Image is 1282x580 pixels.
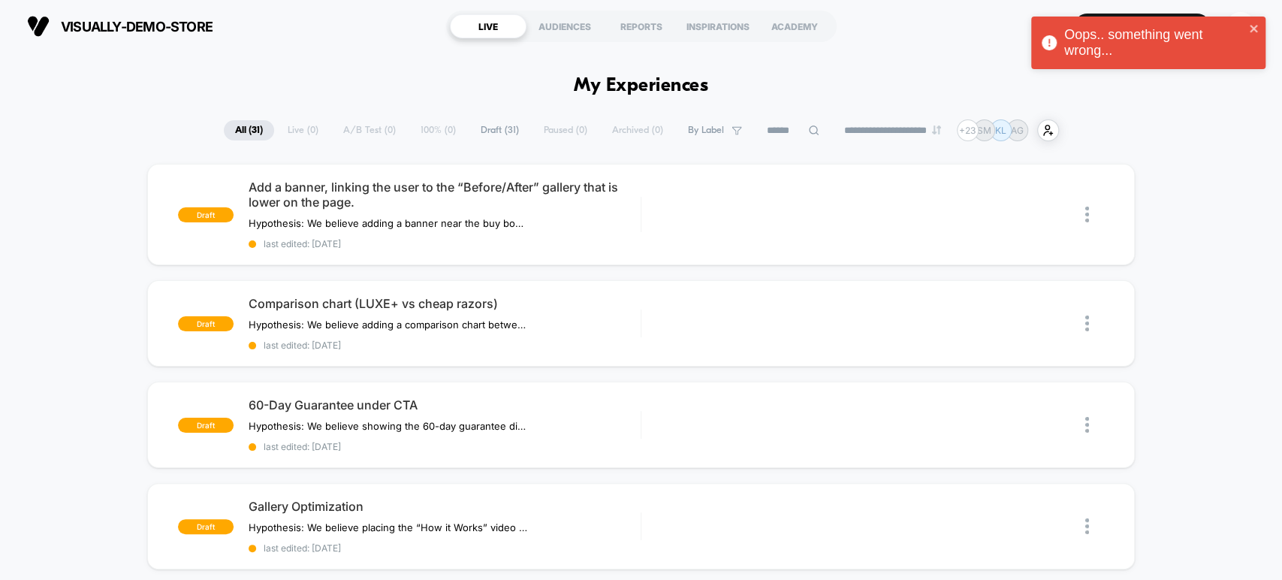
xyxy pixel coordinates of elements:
p: AG [1011,125,1024,136]
span: draft [178,207,234,222]
span: Add a banner, linking the user to the “Before/After” gallery that is lower on the page. [249,180,640,210]
div: REPORTS [603,14,680,38]
span: Hypothesis: We believe adding a banner near the buy box that links users directly to the Before/A... [249,217,527,229]
img: close [1085,207,1089,222]
span: last edited: [DATE] [249,542,640,554]
div: Oops.. something went wrong... [1064,27,1244,59]
span: All ( 31 ) [224,120,274,140]
button: close [1249,23,1259,37]
div: ACADEMY [756,14,833,38]
div: JR [1226,12,1255,41]
span: By Label [688,125,724,136]
span: 60-Day Guarantee under CTA [249,397,640,412]
span: draft [178,519,234,534]
span: Gallery Optimization [249,499,640,514]
h1: My Experiences [574,75,708,97]
span: last edited: [DATE] [249,441,640,452]
span: Hypothesis: We believe placing the “How it Works” video directly in the gallery and adding a “See... [249,521,527,533]
span: Hypothesis: We believe showing the 60-day guarantee directly under the CTA will increase purchase... [249,420,527,432]
img: close [1085,417,1089,433]
button: visually-demo-store [23,14,217,38]
span: last edited: [DATE] [249,238,640,249]
span: Hypothesis: We believe adding a comparison chart between LUXE+ and cheap razors will improve conv... [249,319,527,331]
img: Visually logo [27,15,50,38]
span: Comparison chart (LUXE+ vs cheap razors) [249,296,640,311]
img: close [1085,518,1089,534]
span: draft [178,316,234,331]
img: close [1085,316,1089,331]
span: draft [178,418,234,433]
div: LIVE [450,14,526,38]
div: INSPIRATIONS [680,14,756,38]
span: visually-demo-store [61,19,213,35]
p: KL [995,125,1006,136]
div: + 23 [957,119,979,141]
div: AUDIENCES [526,14,603,38]
img: end [932,125,941,134]
p: SM [977,125,991,136]
button: JR [1221,11,1259,42]
span: last edited: [DATE] [249,340,640,351]
span: Draft ( 31 ) [469,120,530,140]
